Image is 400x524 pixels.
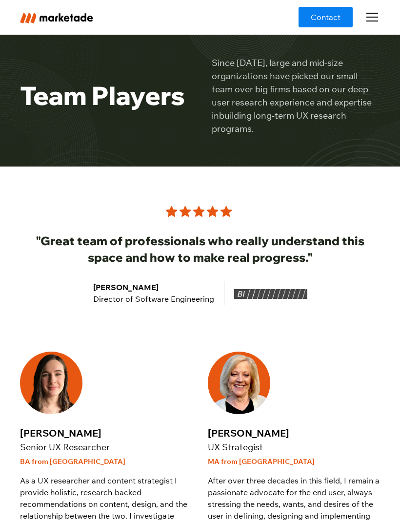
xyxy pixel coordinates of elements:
img: Senior UX Researcher Nora Fiore [20,352,82,415]
h1: Team Players [20,81,188,111]
h2: "Great team of professionals who really understand this space and how to make real progress." [20,233,380,266]
div: [PERSON_NAME] [208,426,380,441]
div: Director of Software Engineering [93,293,214,305]
div: menu [360,6,380,29]
div: Senior UX Researcher [20,441,192,454]
a: home [20,11,93,23]
div: [PERSON_NAME] [20,426,192,441]
img: UX Strategist Kristy Knabe [208,352,270,415]
div: MA from [GEOGRAPHIC_DATA] [208,457,380,467]
div: [PERSON_NAME] [93,282,214,293]
p: Since [DATE], large and mid-size organizations have picked our small team over big firms based on... [212,57,380,136]
img: BI Engineering Logo [234,290,307,300]
a: Contact [299,7,353,28]
a: building long-term UX research programs [212,110,346,135]
div: UX Strategist [208,441,380,454]
div: BA from [GEOGRAPHIC_DATA] [20,457,192,467]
